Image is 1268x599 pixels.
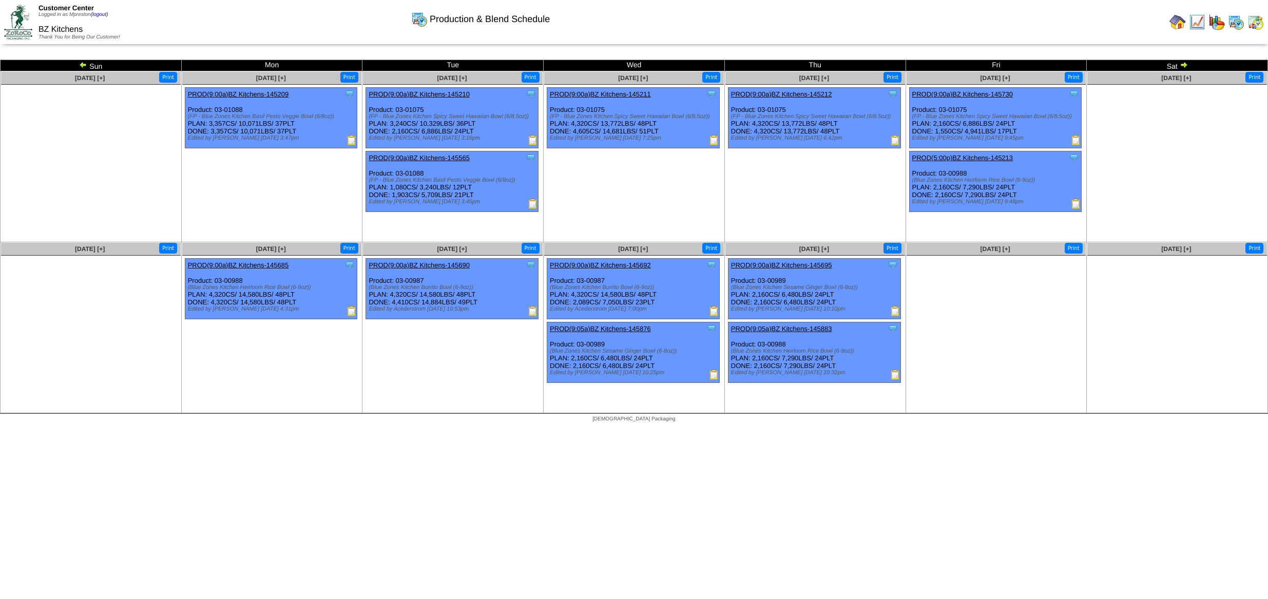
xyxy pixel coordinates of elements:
span: [DATE] [+] [981,245,1010,253]
img: Production Report [1071,199,1081,209]
div: (FP - Blue Zones Kitchen Spicy Sweet Hawaiian Bowl (6/8.5oz)) [731,113,900,120]
button: Print [340,72,358,83]
div: (FP - Blue Zones Kitchen Spicy Sweet Hawaiian Bowl (6/8.5oz)) [550,113,719,120]
img: Tooltip [1069,89,1079,99]
img: Production Report [709,135,719,145]
div: Product: 03-01075 PLAN: 2,160CS / 6,886LBS / 24PLT DONE: 1,550CS / 4,941LBS / 17PLT [909,88,1082,148]
a: [DATE] [+] [75,74,105,82]
img: Production Report [347,135,357,145]
img: Tooltip [706,323,717,334]
span: Logged in as Mpreston [39,12,108,17]
div: Edited by [PERSON_NAME] [DATE] 9:45pm [912,135,1082,141]
div: (FP - Blue Zones Kitchen Spicy Sweet Hawaiian Bowl (6/8.5oz)) [369,113,538,120]
a: [DATE] [+] [256,74,286,82]
img: Production Report [890,135,900,145]
div: Product: 03-00989 PLAN: 2,160CS / 6,480LBS / 24PLT DONE: 2,160CS / 6,480LBS / 24PLT [547,322,720,383]
a: PROD(9:00a)BZ Kitchens-145695 [731,261,832,269]
a: PROD(9:00a)BZ Kitchens-145692 [550,261,651,269]
a: PROD(5:00p)BZ Kitchens-145213 [912,154,1013,162]
span: [DATE] [+] [1161,245,1191,253]
div: Edited by [PERSON_NAME] [DATE] 4:31pm [188,306,357,312]
td: Fri [906,60,1087,71]
a: PROD(9:05a)BZ Kitchens-145876 [550,325,651,333]
img: Production Report [528,135,538,145]
img: home.gif [1169,14,1186,30]
a: [DATE] [+] [437,74,467,82]
img: Tooltip [526,89,536,99]
img: Production Report [709,306,719,316]
div: Product: 03-00988 PLAN: 2,160CS / 7,290LBS / 24PLT DONE: 2,160CS / 7,290LBS / 24PLT [728,322,900,383]
div: Edited by [PERSON_NAME] [DATE] 3:47pm [188,135,357,141]
div: Edited by [PERSON_NAME] [DATE] 10:25pm [550,370,719,376]
td: Thu [724,60,906,71]
div: Product: 03-01075 PLAN: 3,240CS / 10,329LBS / 36PLT DONE: 2,160CS / 6,886LBS / 24PLT [366,88,539,148]
button: Print [522,243,540,254]
img: Tooltip [888,260,898,270]
img: Production Report [528,306,538,316]
div: Product: 03-00989 PLAN: 2,160CS / 6,480LBS / 24PLT DONE: 2,160CS / 6,480LBS / 24PLT [728,259,900,319]
div: (FP - Blue Zones Kitchen Basil Pesto Veggie Bowl (6/8oz)) [369,177,538,183]
span: Thank You for Being Our Customer! [39,34,120,40]
a: [DATE] [+] [618,245,648,253]
img: Production Report [1071,135,1081,145]
button: Print [522,72,540,83]
div: (Blue Zones Kitchen Burrito Bowl (6-9oz)) [550,284,719,291]
div: (Blue Zones Kitchen Heirloom Rice Bowl (6-9oz)) [188,284,357,291]
a: [DATE] [+] [1161,74,1191,82]
div: (Blue Zones Kitchen Sesame Ginger Bowl (6-8oz)) [731,284,900,291]
img: calendarprod.gif [1228,14,1244,30]
div: Edited by [PERSON_NAME] [DATE] 6:42pm [731,135,900,141]
td: Tue [362,60,544,71]
img: calendarprod.gif [411,11,428,27]
a: PROD(9:00a)BZ Kitchens-145210 [369,90,470,98]
button: Print [159,72,177,83]
div: Edited by [PERSON_NAME] [DATE] 7:25pm [550,135,719,141]
img: Tooltip [344,260,355,270]
a: [DATE] [+] [256,245,286,253]
a: (logout) [91,12,108,17]
img: arrowleft.gif [79,61,87,69]
button: Print [1245,72,1263,83]
span: BZ Kitchens [39,25,83,34]
button: Print [883,72,901,83]
img: Production Report [347,306,357,316]
img: Tooltip [706,260,717,270]
img: Tooltip [706,89,717,99]
img: arrowright.gif [1180,61,1188,69]
div: Edited by Acederstrom [DATE] 7:00pm [550,306,719,312]
td: Mon [181,60,362,71]
a: [DATE] [+] [437,245,467,253]
a: PROD(9:00a)BZ Kitchens-145690 [369,261,470,269]
button: Print [159,243,177,254]
div: (FP - Blue Zones Kitchen Basil Pesto Veggie Bowl (6/8oz)) [188,113,357,120]
button: Print [1245,243,1263,254]
a: [DATE] [+] [981,74,1010,82]
div: Edited by [PERSON_NAME] [DATE] 3:45pm [369,199,538,205]
img: Production Report [890,370,900,380]
img: Tooltip [888,323,898,334]
button: Print [702,72,720,83]
div: Product: 03-01088 PLAN: 1,080CS / 3,240LBS / 12PLT DONE: 1,903CS / 5,709LBS / 21PLT [366,151,539,212]
span: [DEMOGRAPHIC_DATA] Packaging [592,416,675,422]
div: (Blue Zones Kitchen Sesame Ginger Bowl (6-8oz)) [550,348,719,354]
div: Product: 03-01088 PLAN: 3,357CS / 10,071LBS / 37PLT DONE: 3,357CS / 10,071LBS / 37PLT [185,88,357,148]
a: PROD(9:00a)BZ Kitchens-145212 [731,90,832,98]
div: Edited by Acederstrom [DATE] 10:53pm [369,306,538,312]
a: [DATE] [+] [75,245,105,253]
div: Product: 03-01075 PLAN: 4,320CS / 13,772LBS / 48PLT DONE: 4,320CS / 13,772LBS / 48PLT [728,88,900,148]
button: Print [883,243,901,254]
a: PROD(9:05a)BZ Kitchens-145883 [731,325,832,333]
td: Wed [544,60,725,71]
img: Tooltip [526,260,536,270]
a: [DATE] [+] [618,74,648,82]
div: Edited by [PERSON_NAME] [DATE] 10:10pm [731,306,900,312]
div: (Blue Zones Kitchen Heirloom Rice Bowl (6-9oz)) [731,348,900,354]
span: [DATE] [+] [799,245,829,253]
div: Edited by [PERSON_NAME] [DATE] 9:48pm [912,199,1082,205]
div: Product: 03-01075 PLAN: 4,320CS / 13,772LBS / 48PLT DONE: 4,605CS / 14,681LBS / 51PLT [547,88,720,148]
